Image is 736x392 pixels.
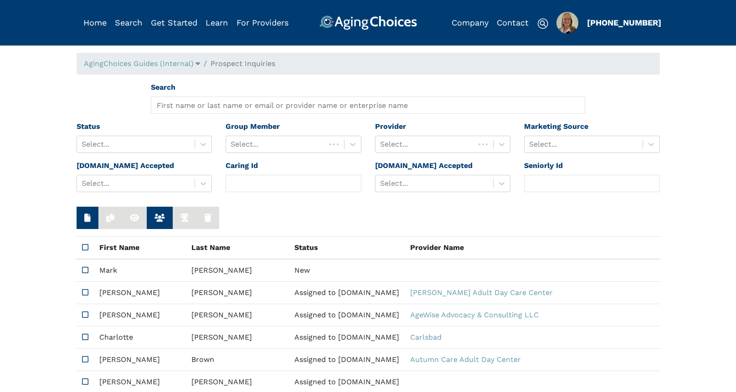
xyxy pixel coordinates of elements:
[524,160,563,171] label: Seniorly Id
[186,237,289,260] th: Last Name
[375,121,406,132] label: Provider
[556,12,578,34] img: 0d6ac745-f77c-4484-9392-b54ca61ede62.jpg
[410,311,539,319] a: AgeWise Advocacy & Consulting LLC
[147,207,173,229] button: View Members
[83,18,107,27] a: Home
[587,18,661,27] a: [PHONE_NUMBER]
[186,349,289,371] td: Brown
[556,12,578,34] div: Popover trigger
[289,282,405,304] td: Assigned to [DOMAIN_NAME]
[115,18,142,27] a: Search
[410,333,442,341] a: Carlsbad
[77,121,100,132] label: Status
[94,237,186,260] th: First Name
[537,18,548,29] img: search-icon.svg
[151,82,175,93] label: Search
[226,121,280,132] label: Group Member
[186,259,289,282] td: [PERSON_NAME]
[186,304,289,326] td: [PERSON_NAME]
[94,259,186,282] td: Mark
[319,15,417,30] img: AgingChoices
[289,326,405,349] td: Assigned to [DOMAIN_NAME]
[452,18,489,27] a: Company
[151,97,585,114] input: First name or last name or email or provider name or enterprise name
[173,207,196,229] button: Run Integrations
[289,349,405,371] td: Assigned to [DOMAIN_NAME]
[226,160,258,171] label: Caring Id
[206,18,228,27] a: Learn
[196,207,219,229] button: Delete
[237,18,288,27] a: For Providers
[375,160,473,171] label: [DOMAIN_NAME] Accepted
[211,59,275,68] span: Prospect Inquiries
[497,18,529,27] a: Contact
[94,304,186,326] td: [PERSON_NAME]
[94,282,186,304] td: [PERSON_NAME]
[94,349,186,371] td: [PERSON_NAME]
[122,207,147,229] button: View
[289,237,405,260] th: Status
[77,160,174,171] label: [DOMAIN_NAME] Accepted
[84,59,194,68] span: AgingChoices Guides (Internal)
[84,59,200,68] a: AgingChoices Guides (Internal)
[289,304,405,326] td: Assigned to [DOMAIN_NAME]
[98,207,122,229] button: Duplicate
[186,326,289,349] td: [PERSON_NAME]
[405,237,674,260] th: Provider Name
[151,18,197,27] a: Get Started
[410,355,521,364] a: Autumn Care Adult Day Center
[410,288,553,297] a: [PERSON_NAME] Adult Day Care Center
[77,207,98,229] button: New
[84,58,200,69] div: Popover trigger
[94,326,186,349] td: Charlotte
[186,282,289,304] td: [PERSON_NAME]
[289,259,405,282] td: New
[524,121,588,132] label: Marketing Source
[115,15,142,30] div: Popover trigger
[77,53,660,75] nav: breadcrumb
